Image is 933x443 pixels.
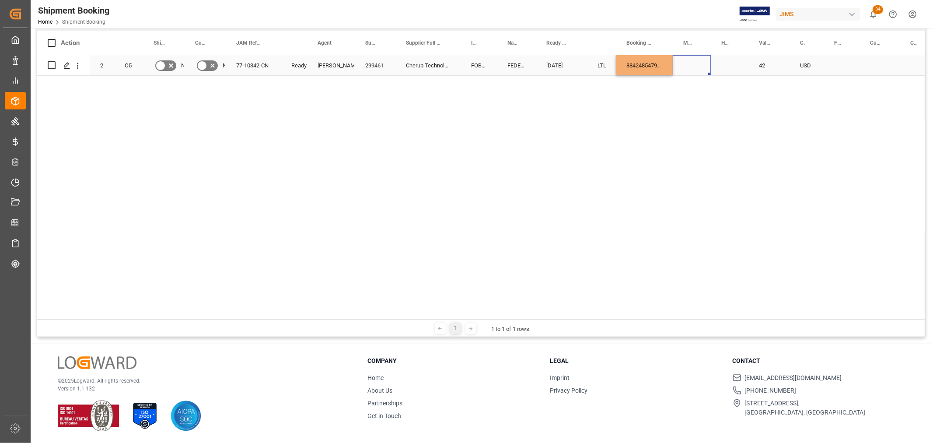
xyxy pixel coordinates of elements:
span: Incoterm [471,40,479,46]
span: Customs documents sent to broker [195,40,207,46]
img: ISO 9001 & ISO 14001 Certification [58,401,119,431]
div: USD [790,55,824,75]
div: [DATE] [536,55,587,75]
span: Agent [318,40,332,46]
img: ISO 27001 Certification [129,401,160,431]
div: 1 to 1 of 1 rows [492,325,530,334]
div: [PERSON_NAME] [318,56,344,76]
span: No [181,56,188,76]
span: Supplier Full Name [406,40,442,46]
img: Exertis%20JAM%20-%20Email%20Logo.jpg_1722504956.jpg [740,7,770,22]
span: Shipping instructions SENT [154,40,166,46]
a: Privacy Policy [550,387,587,394]
div: Shipment Booking [38,4,109,17]
div: O5 [114,55,143,75]
div: 884248547990 [616,55,673,75]
h3: Contact [733,356,904,366]
button: show 34 new notifications [863,4,883,24]
div: LTL [598,56,605,76]
p: Version 1.1.132 [58,385,346,393]
span: [STREET_ADDRESS], [GEOGRAPHIC_DATA], [GEOGRAPHIC_DATA] [745,399,866,417]
div: 42 [748,55,790,75]
h3: Legal [550,356,721,366]
span: Name of the Carrier/Forwarder [507,40,517,46]
div: JIMS [776,8,860,21]
a: Imprint [550,374,570,381]
div: 77-10342-CN [226,55,281,75]
img: AICPA SOC [171,401,201,431]
a: About Us [367,387,392,394]
span: JAM Reference Number [236,40,262,46]
div: 299461 [355,55,395,75]
a: Home [38,19,52,25]
a: Get in Touch [367,412,401,419]
div: Cherub Technology Co., Ltd. [395,55,461,75]
span: [EMAIL_ADDRESS][DOMAIN_NAME] [745,373,842,383]
span: 34 [873,5,883,14]
span: Freight Quote [834,40,841,46]
p: © 2025 Logward. All rights reserved. [58,377,346,385]
span: Master [PERSON_NAME] of Lading Number [683,40,692,46]
button: Help Center [883,4,903,24]
div: Press SPACE to select this row. [37,55,114,76]
span: Container Type [910,40,917,46]
span: Value (1) [759,40,771,46]
span: Supplier Number [365,40,377,46]
div: FOB Zhuhai [GEOGRAPHIC_DATA] CN [461,55,497,75]
div: Action [61,39,80,47]
span: [PHONE_NUMBER] [745,386,797,395]
a: Partnerships [367,400,402,407]
div: Ready [291,56,297,76]
span: No [223,56,230,76]
div: 1 [450,323,461,334]
span: Currency (freight quote) [870,40,881,46]
div: FEDEX INTERNATIONAL ECONOMY [497,55,536,75]
span: House Bill of Lading Number [721,40,730,46]
button: JIMS [776,6,863,22]
div: 2 [90,55,114,75]
a: Home [367,374,384,381]
span: Ready Date [546,40,569,46]
img: Logward Logo [58,356,136,369]
h3: Company [367,356,539,366]
span: Booking Number [626,40,654,46]
span: Currency for Value (1) [800,40,805,46]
